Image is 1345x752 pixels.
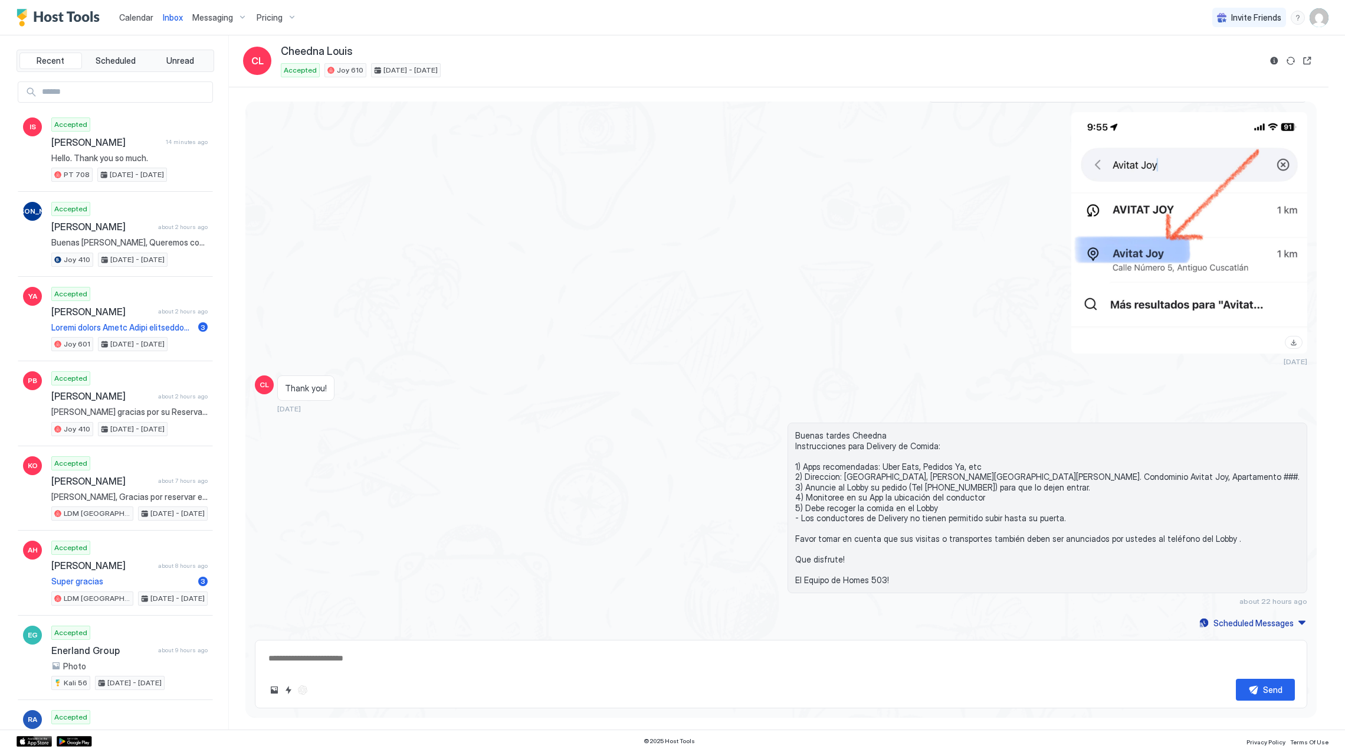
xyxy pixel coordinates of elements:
span: Accepted [284,65,317,76]
button: Scheduled [84,53,147,69]
span: about 2 hours ago [158,223,208,231]
span: AH [28,545,38,555]
span: about 7 hours ago [158,477,208,485]
span: about 8 hours ago [158,562,208,570]
div: User profile [1310,8,1328,27]
span: Kali 56 [64,678,87,688]
span: LDM [GEOGRAPHIC_DATA] [64,508,130,519]
span: Joy 610 [337,65,363,76]
span: about 9 hours ago [158,646,208,654]
span: Super gracias [51,576,193,587]
button: Send [1236,679,1295,701]
span: [PERSON_NAME] [51,221,153,233]
span: Joy 601 [64,339,90,349]
span: [DATE] - [DATE] [107,678,162,688]
div: menu [1291,11,1305,25]
span: PT 708 [64,169,90,180]
span: Privacy Policy [1246,738,1285,746]
span: Accepted [54,289,87,299]
input: Input Field [37,82,212,102]
span: Unread [166,55,194,66]
span: about 22 hours ago [1239,597,1307,606]
a: Google Play Store [57,736,92,747]
span: Buenas tardes Cheedna Instrucciones para Delivery de Comida: 1) Apps recomendadas: Uber Eats, Ped... [795,430,1300,586]
button: Sync reservation [1284,54,1298,68]
span: about 2 hours ago [158,393,208,400]
span: Buenas [PERSON_NAME], Queremos comentarte que hemos recibido la información de tu pago incompleta... [51,237,208,248]
span: [DATE] - [DATE] [383,65,438,76]
button: Open reservation [1300,54,1314,68]
a: App Store [17,736,52,747]
span: [DATE] - [DATE] [110,254,165,265]
span: [DATE] [277,404,301,413]
span: IS [29,122,36,132]
a: Privacy Policy [1246,735,1285,747]
span: [PERSON_NAME] [4,206,62,217]
span: [PERSON_NAME] gracias por su Reservacion desde [DATE] hasta [DATE], de 4 noches para 4 huéspedes.... [51,407,208,417]
span: Photo [63,661,86,672]
span: [PERSON_NAME] [51,729,153,741]
button: Recent [19,53,82,69]
span: Accepted [54,542,87,553]
span: Terms Of Use [1290,738,1328,746]
span: [PERSON_NAME] [51,306,153,318]
span: [DATE] - [DATE] [150,593,205,604]
span: Accepted [54,204,87,214]
span: Cheedna Louis [281,45,353,58]
button: Quick reply [281,683,296,697]
span: Thank you! [285,383,327,394]
div: Scheduled Messages [1213,617,1294,629]
span: Accepted [54,373,87,384]
span: Scheduled [96,55,136,66]
span: Hello. Thank you so much. [51,153,208,164]
span: CL [260,380,269,390]
span: Accepted [54,119,87,130]
span: Inbox [163,12,183,22]
button: Unread [149,53,211,69]
span: Pricing [257,12,283,23]
span: [DATE] - [DATE] [150,508,205,519]
span: [DATE] - [DATE] [110,339,165,349]
span: [PERSON_NAME] [51,475,153,487]
span: 3 [201,323,205,332]
span: Accepted [54,712,87,722]
span: Invite Friends [1231,12,1281,23]
a: Download [1285,336,1303,349]
div: Send [1263,684,1282,696]
span: [DATE] - [DATE] [110,169,164,180]
span: Loremi dolors Ametc Adipi elitseddoei temporin utla et dolorem. Aliquae: Admin ve Quisnos: 26-26-... [51,322,193,333]
span: © 2025 Host Tools [644,737,695,745]
span: Enerland Group [51,645,153,656]
span: RA [28,714,37,725]
span: EG [28,630,38,640]
span: KO [28,460,38,471]
a: Terms Of Use [1290,735,1328,747]
span: [DATE] - [DATE] [110,424,165,434]
a: Calendar [119,11,153,24]
span: 14 minutes ago [166,138,208,146]
span: [PERSON_NAME] [51,560,153,571]
span: Calendar [119,12,153,22]
span: [PERSON_NAME] [51,390,153,402]
span: [PERSON_NAME] [51,136,161,148]
div: tab-group [17,50,214,72]
button: Scheduled Messages [1198,615,1307,631]
span: Messaging [192,12,233,23]
span: LDM [GEOGRAPHIC_DATA] [64,593,130,604]
button: Reservation information [1267,54,1281,68]
span: [DATE] [1284,357,1307,366]
span: [PERSON_NAME], Gracias por reservar en nuestra casa, [PERSON_NAME] [GEOGRAPHIC_DATA] Datos de tu ... [51,492,208,502]
span: Accepted [54,627,87,638]
span: Recent [37,55,64,66]
a: Inbox [163,11,183,24]
span: Joy 410 [64,424,90,434]
span: 3 [201,577,205,586]
span: PB [28,375,37,386]
a: Host Tools Logo [17,9,105,27]
span: Joy 410 [64,254,90,265]
span: CL [251,54,264,68]
button: Upload image [267,683,281,697]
